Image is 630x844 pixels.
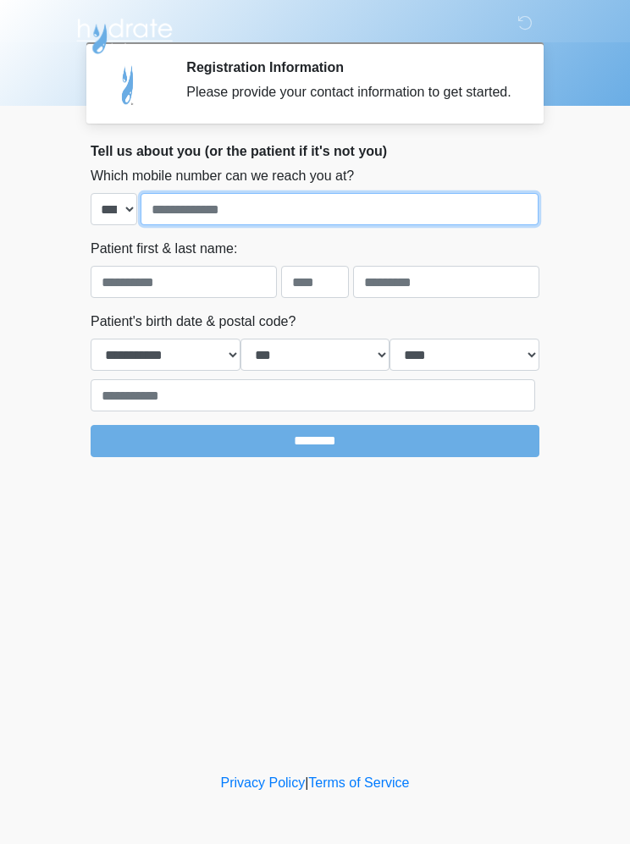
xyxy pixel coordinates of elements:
[305,775,308,790] a: |
[186,82,514,102] div: Please provide your contact information to get started.
[91,166,354,186] label: Which mobile number can we reach you at?
[103,59,154,110] img: Agent Avatar
[91,143,539,159] h2: Tell us about you (or the patient if it's not you)
[221,775,306,790] a: Privacy Policy
[74,13,175,55] img: Hydrate IV Bar - Flagstaff Logo
[308,775,409,790] a: Terms of Service
[91,312,296,332] label: Patient's birth date & postal code?
[91,239,237,259] label: Patient first & last name:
